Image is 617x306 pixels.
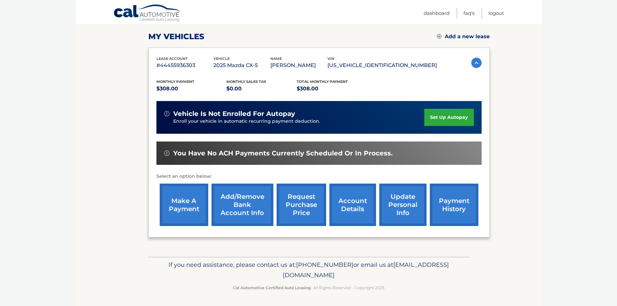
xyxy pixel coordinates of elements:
[160,184,208,226] a: make a payment
[297,84,367,93] p: $308.00
[283,261,449,279] span: [EMAIL_ADDRESS][DOMAIN_NAME]
[173,149,393,157] span: You have no ACH payments currently scheduled or in process.
[156,84,227,93] p: $308.00
[173,118,425,125] p: Enroll your vehicle in automatic recurring payment deduction.
[329,184,376,226] a: account details
[327,56,334,61] span: vin
[211,184,273,226] a: Add/Remove bank account info
[424,8,450,18] a: Dashboard
[424,109,474,126] a: set up autopay
[213,56,230,61] span: vehicle
[379,184,427,226] a: update personal info
[277,184,326,226] a: request purchase price
[156,61,213,70] p: #44455936303
[296,261,353,268] span: [PHONE_NUMBER]
[226,84,297,93] p: $0.00
[226,79,266,84] span: Monthly sales Tax
[297,79,348,84] span: Total Monthly Payment
[471,58,482,68] img: accordion-active.svg
[153,284,465,291] p: - All Rights Reserved - Copyright 2025
[156,56,188,61] span: lease account
[156,173,482,180] p: Select an option below:
[463,8,474,18] a: FAQ's
[430,184,478,226] a: payment history
[270,61,327,70] p: [PERSON_NAME]
[488,8,504,18] a: Logout
[153,260,465,280] p: If you need assistance, please contact us at: or email us at
[213,61,270,70] p: 2025 Mazda CX-5
[437,34,441,39] img: add.svg
[270,56,282,61] span: name
[437,33,490,40] a: Add a new lease
[233,285,311,290] strong: Cal Automotive Certified Auto Leasing
[173,110,295,118] span: vehicle is not enrolled for autopay
[156,79,194,84] span: Monthly Payment
[327,61,437,70] p: [US_VEHICLE_IDENTIFICATION_NUMBER]
[148,32,204,41] h2: my vehicles
[113,4,181,23] a: Cal Automotive
[164,111,169,116] img: alert-white.svg
[164,151,169,156] img: alert-white.svg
